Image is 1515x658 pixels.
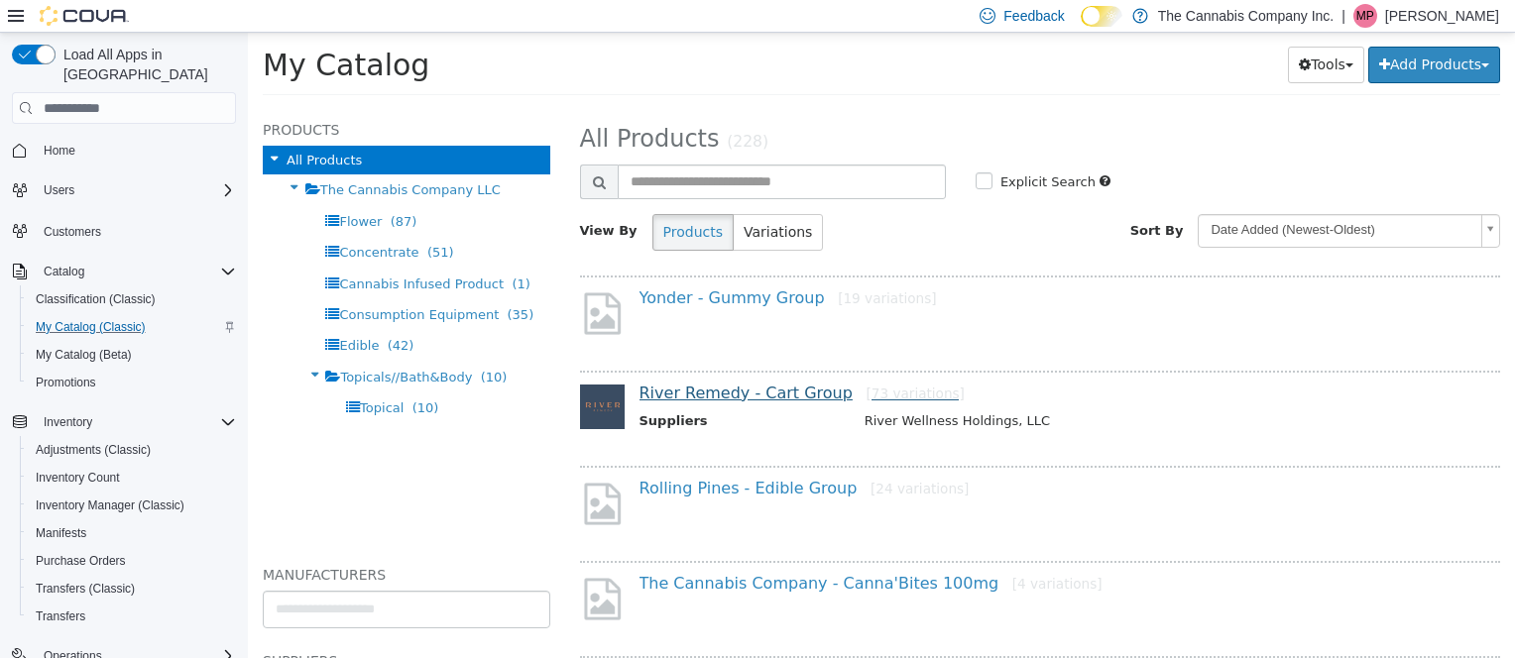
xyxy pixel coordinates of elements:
[951,182,1225,213] span: Date Added (Newest-Oldest)
[28,493,192,517] a: Inventory Manager (Classic)
[36,139,83,163] a: Home
[20,369,244,396] button: Promotions
[1158,4,1334,28] p: The Cannabis Company Inc.
[28,315,236,339] span: My Catalog (Classic)
[140,305,167,320] span: (42)
[950,181,1252,215] a: Date Added (Newest-Oldest)
[20,575,244,603] button: Transfers (Classic)
[72,150,253,164] span: The Cannabis Company LLC
[882,190,936,205] span: Sort By
[332,352,377,396] img: 150
[15,15,181,50] span: My Catalog
[332,447,377,495] img: missing-image.png
[56,45,236,84] span: Load All Apps in [GEOGRAPHIC_DATA]
[36,291,156,307] span: Classification (Classic)
[4,258,244,285] button: Catalog
[1081,27,1082,28] span: Dark Mode
[28,493,236,517] span: Inventory Manager (Classic)
[20,519,244,547] button: Manifests
[28,549,236,573] span: Purchase Orders
[28,315,154,339] a: My Catalog (Classic)
[36,410,236,434] span: Inventory
[36,138,236,163] span: Home
[91,181,134,196] span: Flower
[28,343,140,367] a: My Catalog (Beta)
[4,216,244,245] button: Customers
[392,256,689,274] a: Yonder - Gummy Group[19 variations]
[28,371,236,394] span: Promotions
[36,375,96,390] span: Promotions
[1040,14,1116,51] button: Tools
[44,414,92,430] span: Inventory
[143,181,170,196] span: (87)
[91,212,171,227] span: Concentrate
[28,604,236,628] span: Transfers
[264,244,282,259] span: (1)
[91,274,251,289] span: Consumption Equipment
[405,181,486,218] button: Products
[1353,4,1377,28] div: Mitch Parker
[36,260,92,283] button: Catalog
[36,410,100,434] button: Inventory
[20,603,244,630] button: Transfers
[39,120,114,135] span: All Products
[36,442,151,458] span: Adjustments (Classic)
[92,337,224,352] span: Topicals//Bath&Body
[4,136,244,164] button: Home
[36,497,184,513] span: Inventory Manager (Classic)
[479,100,521,118] small: (228)
[28,438,159,462] a: Adjustments (Classic)
[165,368,191,383] span: (10)
[36,260,236,283] span: Catalog
[1341,4,1345,28] p: |
[392,351,717,370] a: River Remedy - Cart Group[73 variations]
[20,285,244,313] button: Classification (Classic)
[332,190,390,205] span: View By
[36,608,85,624] span: Transfers
[590,258,688,274] small: [19 variations]
[392,541,855,560] a: The Cannabis Company - Canna'Bites 100mg[4 variations]
[36,347,132,363] span: My Catalog (Beta)
[20,341,244,369] button: My Catalog (Beta)
[36,178,82,202] button: Users
[1081,6,1122,27] input: Dark Mode
[36,470,120,486] span: Inventory Count
[764,543,855,559] small: [4 variations]
[748,140,848,160] label: Explicit Search
[28,521,236,545] span: Manifests
[15,616,302,640] h5: Suppliers
[36,178,236,202] span: Users
[28,466,128,490] a: Inventory Count
[36,553,126,569] span: Purchase Orders
[20,464,244,492] button: Inventory Count
[28,549,134,573] a: Purchase Orders
[28,287,236,311] span: Classification (Classic)
[36,525,86,541] span: Manifests
[28,521,94,545] a: Manifests
[112,368,156,383] span: Topical
[20,436,244,464] button: Adjustments (Classic)
[332,257,377,305] img: missing-image.png
[28,343,236,367] span: My Catalog (Beta)
[40,6,129,26] img: Cova
[392,446,722,465] a: Rolling Pines - Edible Group[24 variations]
[28,438,236,462] span: Adjustments (Classic)
[619,353,717,369] small: [73 variations]
[28,287,164,311] a: Classification (Classic)
[44,224,101,240] span: Customers
[20,547,244,575] button: Purchase Orders
[36,220,109,244] a: Customers
[1385,4,1499,28] p: [PERSON_NAME]
[4,176,244,204] button: Users
[15,85,302,109] h5: Products
[36,581,135,597] span: Transfers (Classic)
[4,408,244,436] button: Inventory
[15,530,302,554] h5: Manufacturers
[20,313,244,341] button: My Catalog (Classic)
[1356,4,1374,28] span: MP
[28,604,93,628] a: Transfers
[20,492,244,519] button: Inventory Manager (Classic)
[1003,6,1064,26] span: Feedback
[1120,14,1252,51] button: Add Products
[28,466,236,490] span: Inventory Count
